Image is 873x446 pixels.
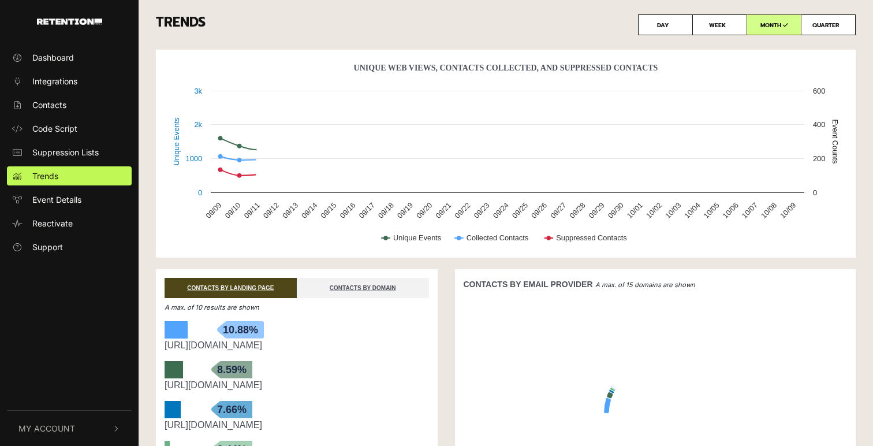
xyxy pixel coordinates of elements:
div: https://huegahouse.com/collections/college-hats [165,339,429,352]
span: Dashboard [32,51,74,64]
text: 10/02 [644,201,663,220]
text: 09/20 [415,201,434,220]
text: 09/10 [223,201,242,220]
span: 7.66% [211,401,252,418]
text: 09/22 [453,201,472,220]
text: 09/24 [491,201,510,220]
em: A max. of 15 domains are shown [595,281,695,289]
text: 09/29 [587,201,606,220]
span: 10.88% [217,321,264,339]
span: Code Script [32,122,77,135]
text: 09/17 [357,201,376,220]
text: 09/15 [319,201,338,220]
text: 09/27 [549,201,568,220]
span: Contacts [32,99,66,111]
text: Collected Contacts [467,233,528,242]
span: Event Details [32,194,81,206]
text: Unique Events [172,117,181,165]
a: [URL][DOMAIN_NAME] [165,380,262,390]
a: CONTACTS BY LANDING PAGE [165,278,297,298]
a: [URL][DOMAIN_NAME] [165,420,262,430]
span: Reactivate [32,217,73,229]
text: 200 [813,154,825,163]
em: A max. of 10 results are shown [165,303,259,311]
text: 09/23 [472,201,491,220]
text: 10/03 [663,201,682,220]
text: 600 [813,87,825,95]
text: 1000 [186,154,202,163]
svg: Unique Web Views, Contacts Collected, And Suppressed Contacts [165,58,847,255]
a: Support [7,237,132,257]
text: 3k [194,87,202,95]
span: 8.59% [211,361,252,378]
a: Dashboard [7,48,132,67]
text: 09/14 [300,201,319,220]
text: Suppressed Contacts [556,233,626,242]
text: 0 [813,188,817,197]
text: 09/30 [606,201,625,220]
img: Retention.com [37,18,102,25]
span: Suppression Lists [32,146,99,158]
text: 09/12 [262,201,281,220]
text: 10/09 [778,201,797,220]
text: 09/11 [242,201,262,220]
a: Suppression Lists [7,143,132,162]
a: Event Details [7,190,132,209]
span: Support [32,241,63,253]
button: My Account [7,411,132,446]
text: Unique Web Views, Contacts Collected, And Suppressed Contacts [354,64,658,72]
text: Event Counts [831,120,840,164]
text: 10/05 [702,201,721,220]
a: Contacts [7,95,132,114]
text: 400 [813,120,825,129]
text: 09/16 [338,201,357,220]
text: 09/26 [529,201,549,220]
text: 10/01 [625,201,644,220]
div: https://huegahouse.com/ [165,378,429,392]
text: 10/04 [682,201,702,220]
a: Trends [7,166,132,185]
a: Code Script [7,119,132,138]
text: 10/07 [740,201,759,220]
text: 10/08 [759,201,778,220]
text: 09/25 [510,201,529,220]
a: Integrations [7,72,132,91]
text: Unique Events [393,233,441,242]
strong: CONTACTS BY EMAIL PROVIDER [464,280,593,289]
text: 2k [194,120,202,129]
h3: TRENDS [156,14,856,35]
text: 09/19 [396,201,415,220]
span: Integrations [32,75,77,87]
a: [URL][DOMAIN_NAME] [165,340,262,350]
label: WEEK [692,14,747,35]
text: 10/06 [721,201,740,220]
span: My Account [18,422,75,434]
text: 09/21 [434,201,453,220]
label: DAY [638,14,693,35]
text: 09/13 [281,201,300,220]
text: 0 [198,188,202,197]
text: 09/18 [376,201,396,220]
a: CONTACTS BY DOMAIN [297,278,429,298]
span: Trends [32,170,58,182]
label: QUARTER [801,14,856,35]
text: 09/09 [204,201,223,220]
div: https://huegahouse.com/collections/headwear [165,418,429,432]
label: MONTH [747,14,801,35]
text: 09/28 [568,201,587,220]
a: Reactivate [7,214,132,233]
